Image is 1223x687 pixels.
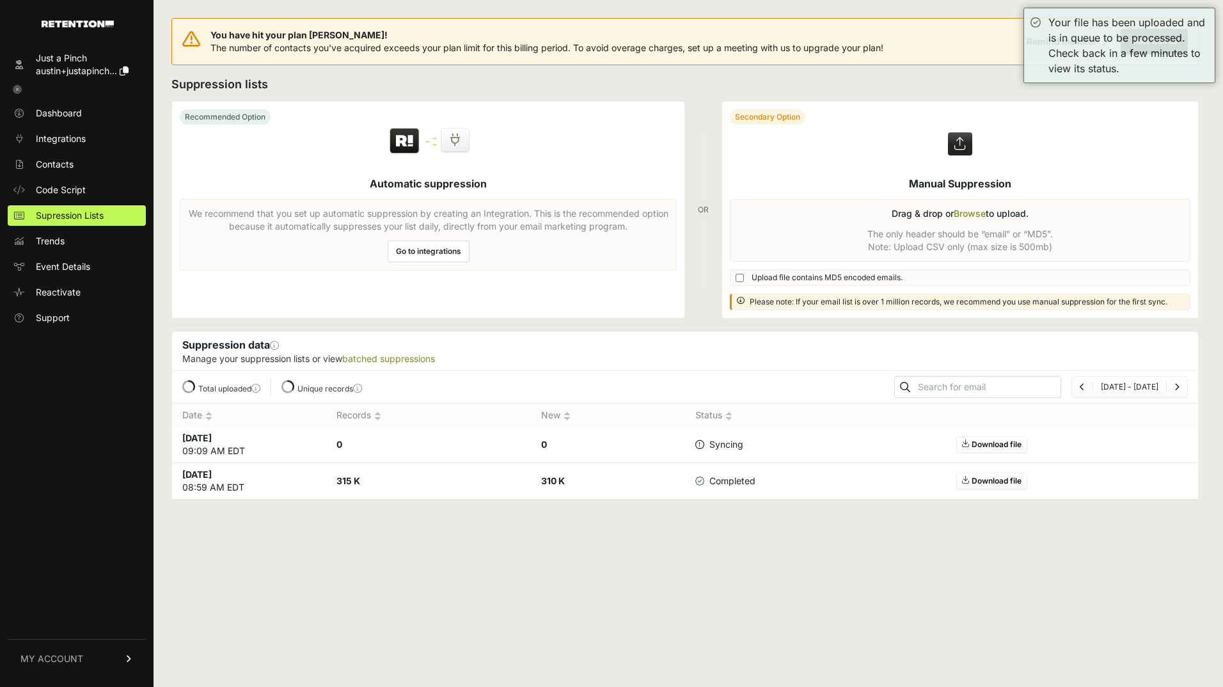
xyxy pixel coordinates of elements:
a: Reactivate [8,282,146,303]
span: Code Script [36,184,86,196]
a: Integrations [8,129,146,149]
a: Support [8,308,146,328]
p: We recommend that you set up automatic suppression by creating an Integration. This is the recomm... [188,207,668,233]
span: Syncing [695,438,743,451]
img: no_sort-eaf950dc5ab64cae54d48a5578032e96f70b2ecb7d747501f34c8f2db400fb66.gif [205,411,212,421]
a: Trends [8,231,146,251]
span: Trends [36,235,65,248]
img: Retention.com [42,20,114,28]
div: Just a Pinch [36,52,129,65]
a: Previous [1080,382,1085,391]
strong: [DATE] [182,469,212,480]
div: OR [698,101,709,319]
span: The number of contacts you've acquired exceeds your plan limit for this billing period. To avoid ... [210,42,883,53]
span: Contacts [36,158,74,171]
h5: Automatic suppression [370,176,487,191]
a: batched suppressions [342,353,435,364]
th: New [531,404,685,427]
th: Records [326,404,532,427]
td: 08:59 AM EDT [172,463,326,500]
a: Event Details [8,257,146,277]
img: integration [426,138,436,139]
span: Dashboard [36,107,82,120]
span: Reactivate [36,286,81,299]
p: Manage your suppression lists or view [182,352,1188,365]
div: Recommended Option [180,109,271,125]
a: MY ACCOUNT [8,639,146,678]
span: You have hit your plan [PERSON_NAME]! [210,29,883,42]
a: Supression Lists [8,205,146,226]
img: no_sort-eaf950dc5ab64cae54d48a5578032e96f70b2ecb7d747501f34c8f2db400fb66.gif [725,411,732,421]
a: Just a Pinch austin+justapinch... [8,48,146,81]
a: Code Script [8,180,146,200]
span: Support [36,312,70,324]
input: Search for email [915,378,1061,396]
img: no_sort-eaf950dc5ab64cae54d48a5578032e96f70b2ecb7d747501f34c8f2db400fb66.gif [564,411,571,421]
div: Your file has been uploaded and is in queue to be processed. Check back in a few minutes to view ... [1048,15,1208,76]
a: Download file [956,473,1027,489]
li: [DATE] - [DATE] [1093,382,1166,392]
img: Retention [388,127,421,155]
strong: [DATE] [182,432,212,443]
td: 09:09 AM EDT [172,427,326,463]
label: Unique records [297,384,362,393]
img: integration [426,141,436,143]
a: Download file [956,436,1027,453]
a: Go to integrations [388,241,469,262]
strong: 310 K [541,475,565,486]
strong: 0 [541,439,547,450]
span: Supression Lists [36,209,104,222]
strong: 0 [336,439,342,450]
a: Contacts [8,154,146,175]
span: Completed [695,475,755,487]
strong: 315 K [336,475,360,486]
a: Next [1174,382,1180,391]
h2: Suppression lists [171,75,1199,93]
span: MY ACCOUNT [20,652,83,665]
span: Event Details [36,260,90,273]
img: integration [426,144,436,146]
th: Status [685,404,787,427]
nav: Page navigation [1071,376,1188,398]
label: Total uploaded [198,384,260,393]
th: Date [172,404,326,427]
span: Upload file contains MD5 encoded emails. [752,272,903,283]
img: no_sort-eaf950dc5ab64cae54d48a5578032e96f70b2ecb7d747501f34c8f2db400fb66.gif [374,411,381,421]
button: Remind me later [1022,30,1113,53]
div: Suppression data [172,332,1198,370]
span: Integrations [36,132,86,145]
span: austin+justapinch... [36,65,117,76]
a: Dashboard [8,103,146,123]
input: Upload file contains MD5 encoded emails. [736,274,744,282]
